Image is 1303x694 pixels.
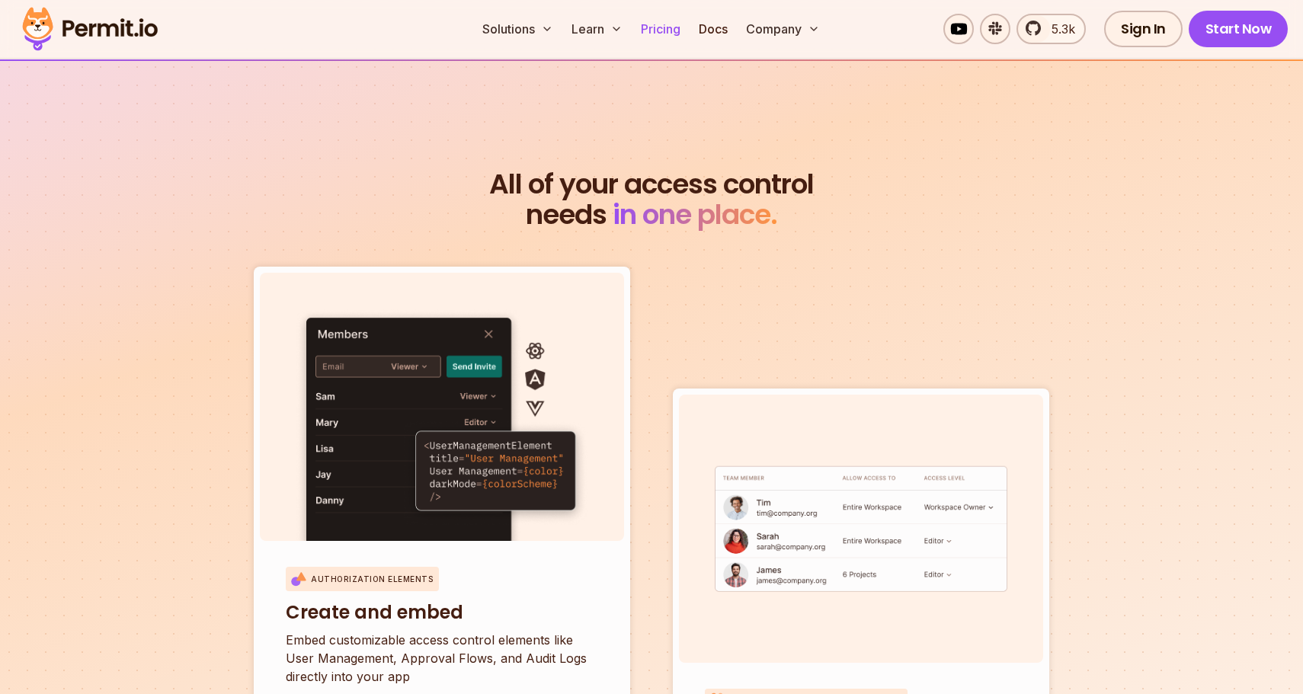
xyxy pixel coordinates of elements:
[15,3,165,55] img: Permit logo
[635,14,687,44] a: Pricing
[476,14,559,44] button: Solutions
[1016,14,1086,44] a: 5.3k
[693,14,734,44] a: Docs
[1042,20,1075,38] span: 5.3k
[1189,11,1289,47] a: Start Now
[213,169,1090,230] h2: needs
[286,600,598,625] h3: Create and embed
[286,631,598,686] p: Embed customizable access control elements like User Management, Approval Flows, and Audit Logs d...
[311,574,433,585] p: Authorization Elements
[740,14,826,44] button: Company
[1104,11,1183,47] a: Sign In
[613,195,777,234] span: in one place.
[565,14,629,44] button: Learn
[213,169,1090,200] span: All of your access control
